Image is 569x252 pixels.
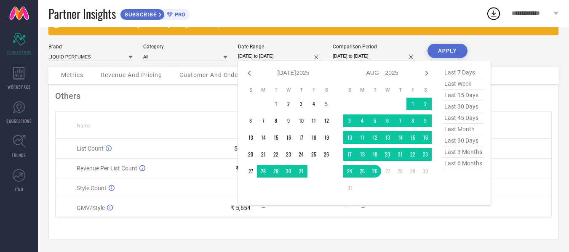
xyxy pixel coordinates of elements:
[442,101,484,112] span: last 30 days
[381,114,394,127] td: Wed Aug 06 2025
[406,165,419,178] td: Fri Aug 29 2025
[406,87,419,93] th: Friday
[419,114,432,127] td: Sat Aug 09 2025
[427,44,467,58] button: APPLY
[235,165,251,172] div: ₹ 256
[343,114,356,127] td: Sun Aug 03 2025
[238,52,322,61] input: Select date range
[333,52,417,61] input: Select comparison period
[257,131,270,144] td: Mon Jul 14 2025
[406,98,419,110] td: Fri Aug 01 2025
[270,131,282,144] td: Tue Jul 15 2025
[356,148,369,161] td: Mon Aug 18 2025
[120,7,190,20] a: SUBSCRIBEPRO
[55,91,552,101] div: Others
[307,98,320,110] td: Fri Jul 04 2025
[320,98,333,110] td: Sat Jul 05 2025
[442,135,484,146] span: last 90 days
[369,87,381,93] th: Tuesday
[15,186,23,192] span: FWD
[77,145,104,152] span: List Count
[307,131,320,144] td: Fri Jul 18 2025
[419,131,432,144] td: Sat Aug 16 2025
[419,148,432,161] td: Sat Aug 23 2025
[48,5,116,22] span: Partner Insights
[8,84,31,90] span: WORKSPACE
[7,50,32,56] span: SCORECARDS
[343,165,356,178] td: Sun Aug 24 2025
[343,182,356,194] td: Sun Aug 31 2025
[369,131,381,144] td: Tue Aug 12 2025
[295,148,307,161] td: Thu Jul 24 2025
[257,148,270,161] td: Mon Jul 21 2025
[282,98,295,110] td: Wed Jul 02 2025
[238,44,322,50] div: Date Range
[320,114,333,127] td: Sat Jul 12 2025
[369,165,381,178] td: Tue Aug 26 2025
[270,165,282,178] td: Tue Jul 29 2025
[244,148,257,161] td: Sun Jul 20 2025
[270,98,282,110] td: Tue Jul 01 2025
[244,68,254,78] div: Previous month
[101,72,162,78] span: Revenue And Pricing
[307,87,320,93] th: Friday
[262,205,265,211] span: —
[356,87,369,93] th: Monday
[282,87,295,93] th: Wednesday
[394,165,406,178] td: Thu Aug 28 2025
[486,6,501,21] div: Open download list
[356,114,369,127] td: Mon Aug 04 2025
[394,87,406,93] th: Thursday
[282,148,295,161] td: Wed Jul 23 2025
[381,148,394,161] td: Wed Aug 20 2025
[406,114,419,127] td: Fri Aug 08 2025
[442,146,484,158] span: last 3 months
[442,90,484,101] span: last 15 days
[343,87,356,93] th: Sunday
[231,204,251,211] div: ₹ 5,654
[320,87,333,93] th: Saturday
[234,145,251,152] div: 5.53 L
[77,165,137,172] span: Revenue Per List Count
[6,118,32,124] span: SUGGESTIONS
[369,148,381,161] td: Tue Aug 19 2025
[394,114,406,127] td: Thu Aug 07 2025
[442,124,484,135] span: last month
[406,131,419,144] td: Fri Aug 15 2025
[442,158,484,169] span: last 6 months
[270,148,282,161] td: Tue Jul 22 2025
[442,67,484,78] span: last 7 days
[295,165,307,178] td: Thu Jul 31 2025
[419,165,432,178] td: Sat Aug 30 2025
[257,114,270,127] td: Mon Jul 07 2025
[295,98,307,110] td: Thu Jul 03 2025
[320,131,333,144] td: Sat Jul 19 2025
[244,87,257,93] th: Sunday
[442,112,484,124] span: last 45 days
[179,72,244,78] span: Customer And Orders
[173,11,185,18] span: PRO
[244,131,257,144] td: Sun Jul 13 2025
[345,204,350,211] div: —
[77,204,105,211] span: GMV/Style
[120,11,159,18] span: SUBSCRIBE
[333,44,417,50] div: Comparison Period
[270,87,282,93] th: Tuesday
[257,165,270,178] td: Mon Jul 28 2025
[343,148,356,161] td: Sun Aug 17 2025
[143,44,227,50] div: Category
[282,114,295,127] td: Wed Jul 09 2025
[282,131,295,144] td: Wed Jul 16 2025
[270,114,282,127] td: Tue Jul 08 2025
[356,131,369,144] td: Mon Aug 11 2025
[295,131,307,144] td: Thu Jul 17 2025
[48,44,133,50] div: Brand
[442,78,484,90] span: last week
[419,98,432,110] td: Sat Aug 02 2025
[381,165,394,178] td: Wed Aug 27 2025
[61,72,83,78] span: Metrics
[244,165,257,178] td: Sun Jul 27 2025
[282,165,295,178] td: Wed Jul 30 2025
[307,114,320,127] td: Fri Jul 11 2025
[12,152,26,158] span: TRENDS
